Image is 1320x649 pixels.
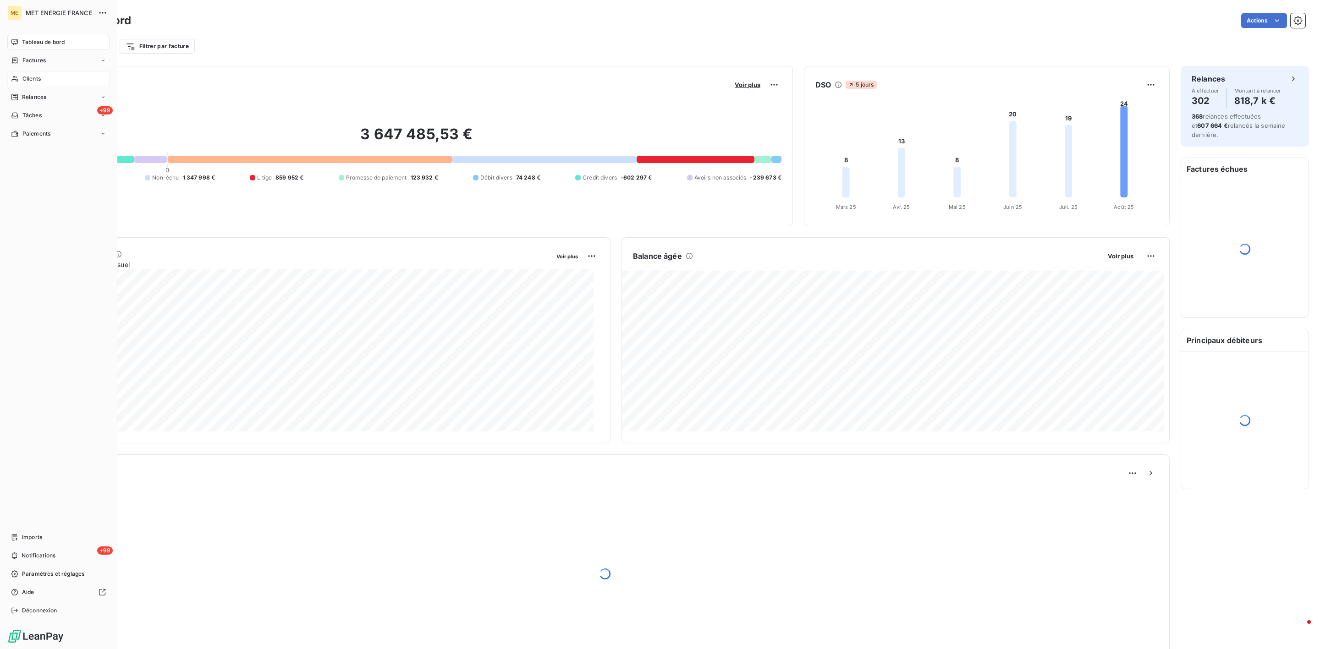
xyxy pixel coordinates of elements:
span: Clients [22,75,41,83]
span: +99 [97,546,113,555]
span: +99 [97,106,113,115]
a: Relances [7,90,110,104]
iframe: Intercom live chat [1289,618,1311,640]
tspan: Juin 25 [1003,204,1022,210]
span: Notifications [22,551,55,560]
span: Relances [22,93,46,101]
a: Paiements [7,126,110,141]
span: Tableau de bord [22,38,65,46]
span: Crédit divers [583,174,617,182]
span: 5 jours [846,81,876,89]
span: Litige [257,174,272,182]
a: Tableau de bord [7,35,110,49]
a: +99Tâches [7,108,110,123]
tspan: Mai 25 [949,204,966,210]
h6: Factures échues [1181,158,1309,180]
span: 74 248 € [516,174,540,182]
span: -239 673 € [750,174,781,182]
span: Non-échu [152,174,179,182]
button: Filtrer par facture [120,39,195,54]
h6: DSO [815,79,831,90]
span: 607 664 € [1197,122,1227,129]
span: 859 952 € [275,174,303,182]
span: Promesse de paiement [346,174,407,182]
img: Logo LeanPay [7,629,64,644]
a: Aide [7,585,110,600]
span: relances effectuées et relancés la semaine dernière. [1192,113,1286,138]
h2: 3 647 485,53 € [52,125,781,153]
span: MET ENERGIE FRANCE [26,9,93,16]
h4: 302 [1192,93,1219,108]
div: ME [7,5,22,20]
span: À effectuer [1192,88,1219,93]
tspan: Août 25 [1114,204,1134,210]
a: Imports [7,530,110,545]
span: Tâches [22,111,42,120]
span: 368 [1192,113,1203,120]
span: Factures [22,56,46,65]
span: Aide [22,588,34,596]
span: Voir plus [556,253,578,260]
h4: 818,7 k € [1234,93,1281,108]
a: Factures [7,53,110,68]
span: Voir plus [1108,252,1133,260]
span: Paramètres et réglages [22,570,84,578]
button: Voir plus [554,252,581,260]
span: 0 [165,166,169,174]
tspan: Juil. 25 [1059,204,1078,210]
tspan: Avr. 25 [893,204,910,210]
span: Chiffre d'affaires mensuel [52,260,550,269]
button: Voir plus [1105,252,1136,260]
span: Paiements [22,130,50,138]
span: Déconnexion [22,606,57,615]
span: Débit divers [480,174,512,182]
span: 1 347 998 € [183,174,215,182]
span: Avoirs non associés [694,174,747,182]
h6: Balance âgée [633,251,682,262]
button: Voir plus [732,81,763,89]
h6: Relances [1192,73,1225,84]
span: 123 932 € [411,174,438,182]
span: Imports [22,533,42,541]
a: Clients [7,71,110,86]
h6: Principaux débiteurs [1181,329,1309,351]
a: Paramètres et réglages [7,567,110,581]
span: -602 297 € [621,174,652,182]
span: Montant à relancer [1234,88,1281,93]
span: Voir plus [735,81,760,88]
button: Actions [1241,13,1287,28]
tspan: Mars 25 [836,204,856,210]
